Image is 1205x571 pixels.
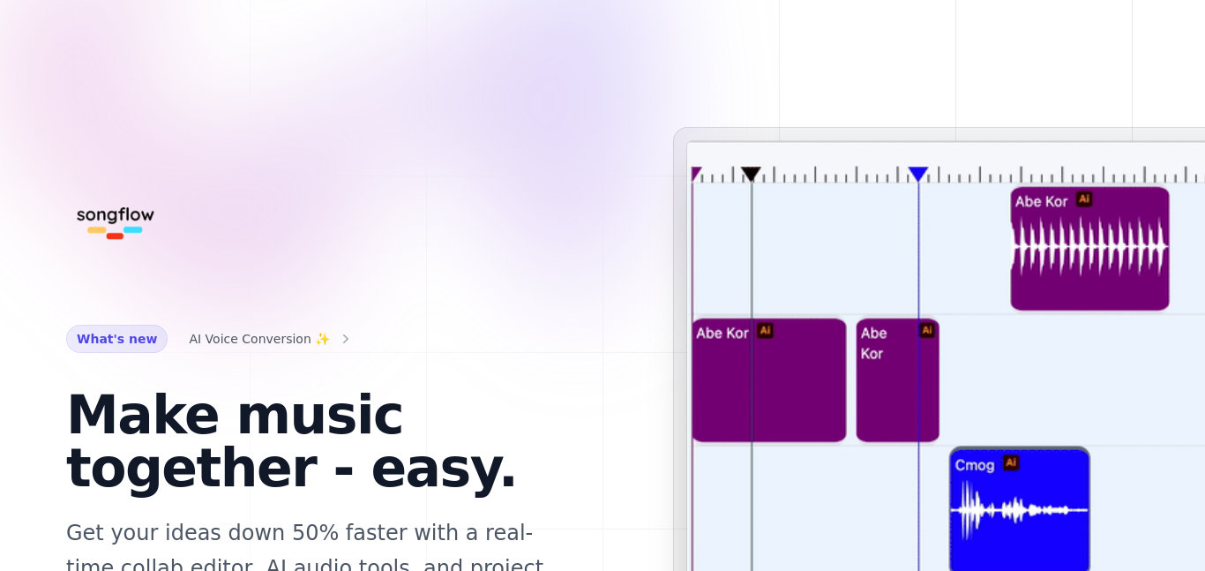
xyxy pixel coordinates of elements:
[66,325,168,353] span: What's new
[189,328,330,349] span: AI Voice Conversion ✨
[66,325,355,353] a: What's new AI Voice Conversion ✨
[66,388,574,494] h1: Make music together - easy.
[66,169,165,268] img: Songflow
